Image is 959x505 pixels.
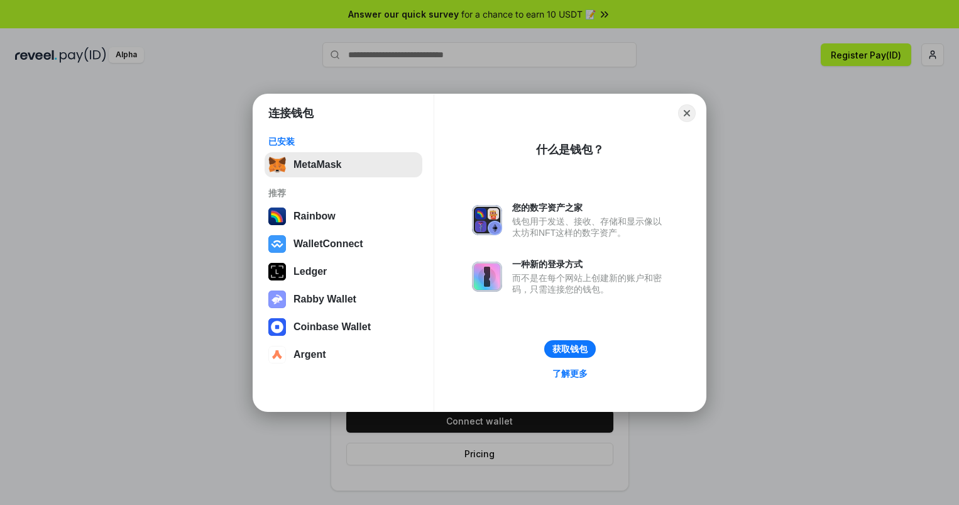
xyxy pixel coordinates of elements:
img: svg+xml,%3Csvg%20width%3D%22120%22%20height%3D%22120%22%20viewBox%3D%220%200%20120%20120%22%20fil... [268,208,286,225]
div: MetaMask [293,159,341,170]
div: 推荐 [268,187,419,199]
button: Ledger [265,259,422,284]
img: svg+xml,%3Csvg%20width%3D%2228%22%20height%3D%2228%22%20viewBox%3D%220%200%2028%2028%22%20fill%3D... [268,318,286,336]
img: svg+xml,%3Csvg%20xmlns%3D%22http%3A%2F%2Fwww.w3.org%2F2000%2Fsvg%22%20fill%3D%22none%22%20viewBox... [268,291,286,308]
div: Argent [293,349,326,360]
div: 而不是在每个网站上创建新的账户和密码，只需连接您的钱包。 [512,272,668,295]
img: svg+xml,%3Csvg%20xmlns%3D%22http%3A%2F%2Fwww.w3.org%2F2000%2Fsvg%22%20fill%3D%22none%22%20viewBox... [472,262,502,292]
button: WalletConnect [265,231,422,257]
div: 钱包用于发送、接收、存储和显示像以太坊和NFT这样的数字资产。 [512,216,668,238]
img: svg+xml,%3Csvg%20width%3D%2228%22%20height%3D%2228%22%20viewBox%3D%220%200%2028%2028%22%20fill%3D... [268,346,286,363]
div: 了解更多 [552,368,588,379]
div: Rabby Wallet [293,294,356,305]
div: WalletConnect [293,238,363,250]
a: 了解更多 [545,365,595,382]
div: Ledger [293,266,327,277]
div: 什么是钱包？ [536,142,604,157]
button: Rabby Wallet [265,287,422,312]
img: svg+xml,%3Csvg%20fill%3D%22none%22%20height%3D%2233%22%20viewBox%3D%220%200%2035%2033%22%20width%... [268,156,286,174]
h1: 连接钱包 [268,106,314,121]
img: svg+xml,%3Csvg%20xmlns%3D%22http%3A%2F%2Fwww.w3.org%2F2000%2Fsvg%22%20fill%3D%22none%22%20viewBox... [472,205,502,235]
div: Rainbow [293,211,336,222]
div: 您的数字资产之家 [512,202,668,213]
button: Argent [265,342,422,367]
img: svg+xml,%3Csvg%20xmlns%3D%22http%3A%2F%2Fwww.w3.org%2F2000%2Fsvg%22%20width%3D%2228%22%20height%3... [268,263,286,280]
div: 已安装 [268,136,419,147]
img: svg+xml,%3Csvg%20width%3D%2228%22%20height%3D%2228%22%20viewBox%3D%220%200%2028%2028%22%20fill%3D... [268,235,286,253]
button: Coinbase Wallet [265,314,422,340]
button: Close [678,104,696,122]
button: 获取钱包 [544,340,596,358]
div: 获取钱包 [552,343,588,355]
button: Rainbow [265,204,422,229]
button: MetaMask [265,152,422,177]
div: 一种新的登录方式 [512,258,668,270]
div: Coinbase Wallet [293,321,371,333]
